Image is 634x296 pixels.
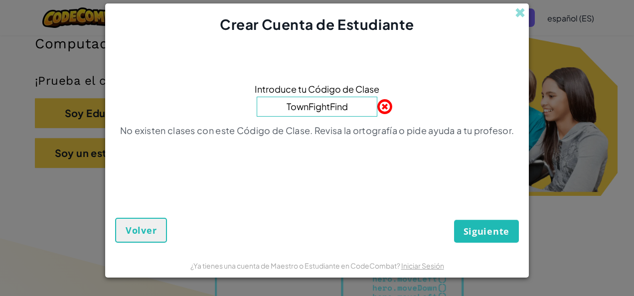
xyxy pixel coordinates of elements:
[120,125,514,137] p: No existen clases con este Código de Clase. Revisa la ortografía o pide ayuda a tu profesor.
[255,82,379,96] span: Introduce tu Código de Clase
[401,261,444,270] a: Iniciar Sesión
[464,225,509,237] span: Siguiente
[190,261,401,270] span: ¿Ya tienes una cuenta de Maestro o Estudiante en CodeCombat?
[115,218,167,243] button: Volver
[220,15,414,33] span: Crear Cuenta de Estudiante
[126,224,157,236] span: Volver
[454,220,519,243] button: Siguiente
